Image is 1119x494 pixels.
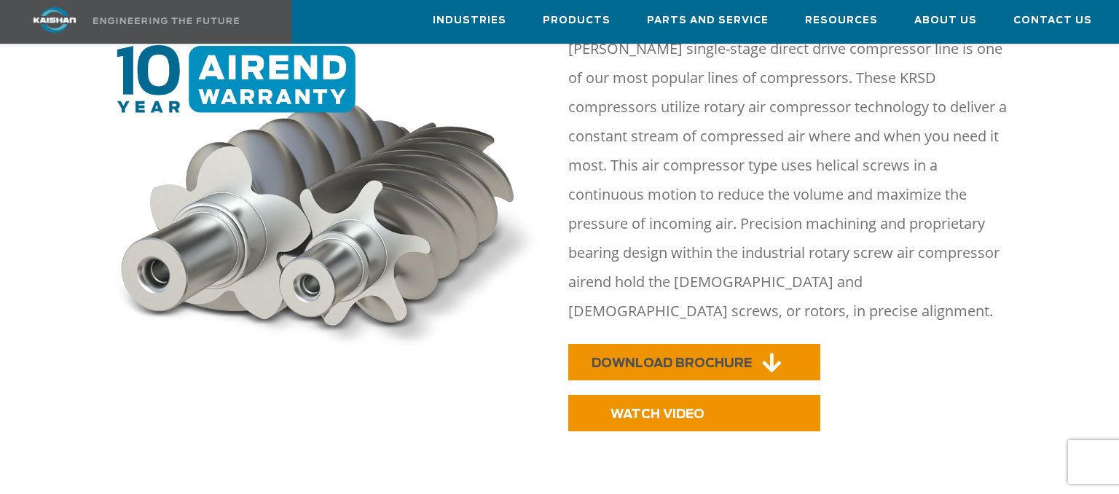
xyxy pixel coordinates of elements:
[647,12,769,29] span: Parts and Service
[914,12,977,29] span: About Us
[103,45,551,357] img: 10 year warranty
[914,1,977,40] a: About Us
[647,1,769,40] a: Parts and Service
[433,12,506,29] span: Industries
[543,1,610,40] a: Products
[568,344,820,380] a: DOWNLOAD BROCHURE
[805,1,878,40] a: Resources
[1013,1,1092,40] a: Contact Us
[805,12,878,29] span: Resources
[1013,12,1092,29] span: Contact Us
[592,357,752,369] span: DOWNLOAD BROCHURE
[610,408,704,420] span: WATCH VIDEO
[543,12,610,29] span: Products
[568,395,820,431] a: WATCH VIDEO
[93,17,239,24] img: Engineering the future
[433,1,506,40] a: Industries
[568,34,1016,326] p: [PERSON_NAME] single-stage direct drive compressor line is one of our most popular lines of compr...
